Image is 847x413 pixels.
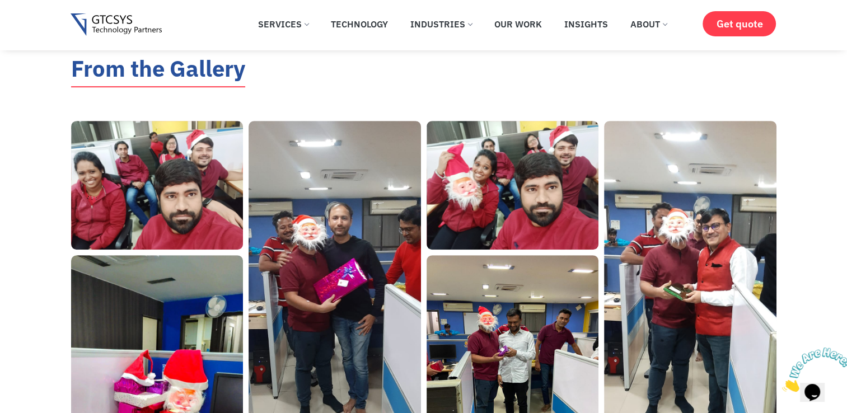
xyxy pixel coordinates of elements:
a: Our Work [486,12,550,36]
a: Services [250,12,317,36]
h2: From the Gallery [71,57,245,79]
iframe: chat widget [778,343,847,396]
span: Get quote [716,18,762,30]
a: Technology [322,12,396,36]
img: Chat attention grabber [4,4,74,49]
a: Get quote [703,11,776,36]
a: Insights [556,12,616,36]
a: About [622,12,675,36]
a: Industries [402,12,480,36]
img: Gtcsys logo [71,13,162,36]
